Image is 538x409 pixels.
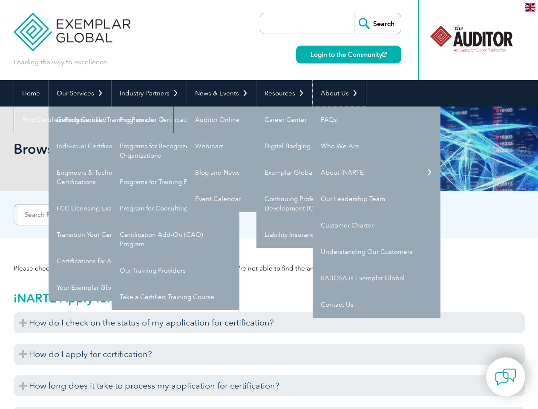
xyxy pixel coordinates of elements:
[112,222,239,257] a: Certification Add-On (CAO) Program
[14,80,48,107] a: Home
[313,133,440,159] a: Who We Are
[112,80,187,107] a: Industry Partners
[296,46,401,63] a: Login to the Community
[187,186,315,212] a: Event Calendar
[49,274,176,301] a: Your Exemplar Global ROI
[256,133,384,159] a: Digital Badging
[313,107,440,133] a: FAQs
[256,222,384,248] a: Liability Insurance
[495,366,516,388] img: contact-chat.png
[313,159,440,186] a: About iNARTE
[313,239,440,265] a: Understanding Our Customers
[49,159,176,195] a: Engineers & Technicians Certifications
[382,52,387,57] img: open_square.png
[256,80,312,107] a: Resources
[14,141,341,157] h1: Browse All FAQs by Category
[256,186,384,222] a: Continuing Professional Development (CPD)
[14,375,525,396] h3: How long does it take to process my application for certification?
[14,107,173,133] a: Find Certified Professional / Training Provider
[525,3,535,12] img: en
[112,169,239,195] a: Programs for Training Providers
[112,195,239,222] a: Program for Consulting Group
[313,291,440,318] a: Contact Us
[49,222,176,248] a: Transition Your Certification
[187,133,315,159] a: Webinars
[313,80,366,107] a: About Us
[187,107,315,133] a: Auditor Online
[14,312,525,333] h3: How do I check on the status of my application for certification?
[49,195,176,222] a: FCC Licensing Exams
[112,133,239,169] a: Programs for Recognized Organizations
[112,107,239,133] a: Programs for Certification Bodies
[313,186,440,212] a: Our Leadership Team
[354,13,401,34] input: Search
[112,257,239,284] a: Our Training Providers
[49,80,111,107] a: Our Services
[14,344,525,365] h3: How do I apply for certification?
[49,133,176,159] a: Individual Certifications
[49,248,176,274] a: Certifications for ASQ CQAs
[14,264,525,273] p: Please check the list below for answers to frequently asked questions. If you’re not able to find...
[256,107,384,133] a: Career Center
[187,80,256,107] a: News & Events
[112,284,239,310] a: Take a Certified Training Course
[18,204,103,225] input: Search FAQ
[313,212,440,239] a: Customer Charter
[256,159,384,186] a: Exemplar Global Assessments
[14,291,525,305] h2: iNARTE Apply for Certification
[14,58,107,67] p: Leading the way to excellence
[313,265,440,291] a: RABQSA is Exemplar Global
[187,159,315,186] a: Blog and News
